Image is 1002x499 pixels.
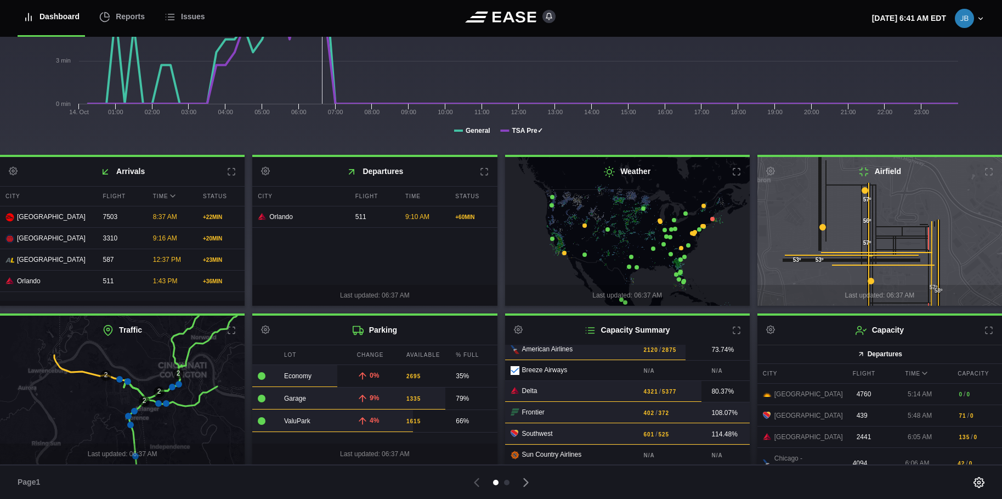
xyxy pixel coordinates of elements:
span: 9:10 AM [405,213,429,221]
span: 9:16 AM [153,234,177,242]
text: 11:00 [474,109,490,115]
span: 4% [370,417,379,424]
div: Lot [279,345,349,365]
div: 4094 [847,453,897,474]
div: Last updated: 06:37 AM [757,285,1002,306]
h2: Capacity [757,316,1002,345]
span: [GEOGRAPHIC_DATA] [774,432,843,442]
div: 2 [139,396,150,407]
b: 2695 [406,372,421,380]
b: 0 [966,390,970,399]
span: 9% [370,394,379,402]
text: 18:00 [731,109,746,115]
span: / [971,432,972,442]
text: 21:00 [841,109,856,115]
span: Chicago - [PERSON_NAME] [774,453,839,473]
div: + 36 MIN [203,277,239,285]
span: [GEOGRAPHIC_DATA] [17,212,86,222]
b: 42 [958,459,965,468]
h2: Departures [252,157,497,186]
span: [GEOGRAPHIC_DATA] [774,389,843,399]
span: 6:06 AM [905,459,929,467]
span: Garage [284,395,306,402]
div: 73.74% [711,345,744,355]
text: 12:00 [511,109,527,115]
div: Last updated: 06:37 AM [252,444,497,464]
span: 5:48 AM [908,412,932,419]
span: 5:14 AM [908,390,932,398]
text: 22:00 [878,109,893,115]
h2: Capacity Summary [505,316,750,345]
span: American Airlines [522,345,573,353]
div: Status [450,187,497,206]
div: Flight [350,187,397,206]
tspan: General [466,127,490,134]
b: 2875 [662,346,676,354]
div: 66% [456,416,491,426]
text: 19:00 [767,109,783,115]
span: Breeze Airways [522,366,568,374]
b: N/A [643,367,698,375]
span: 12:37 PM [153,256,181,263]
text: 08:00 [365,109,380,115]
b: 5377 [662,388,676,396]
h2: Airfield [757,157,1002,186]
span: ValuPark [284,417,310,425]
b: 1335 [406,395,421,403]
div: 4760 [851,384,899,405]
tspan: 0 min [56,100,71,107]
b: 525 [658,430,669,439]
div: Last updated: 06:37 AM [505,285,750,306]
text: 03:00 [182,109,197,115]
img: 74ad5be311c8ae5b007de99f4e979312 [955,9,974,28]
text: 14:00 [584,109,599,115]
span: 6:05 AM [908,433,932,441]
text: 04:00 [218,109,233,115]
div: 35% [456,371,491,381]
div: 2 [154,386,165,397]
div: City [757,364,845,383]
b: 0 [959,390,963,399]
button: Departures [757,345,1002,364]
div: 79% [456,394,491,403]
b: 71 [959,412,966,420]
div: 108.07% [711,408,744,418]
b: 2120 [643,346,658,354]
div: City [252,187,347,206]
div: 511 [98,271,145,291]
text: 20:00 [804,109,819,115]
div: Time [400,187,447,206]
span: Delta [522,387,537,395]
div: 7503 [98,206,145,227]
b: 372 [658,409,669,417]
b: N/A [643,451,698,459]
div: 587 [98,249,145,270]
span: Page 1 [18,476,45,488]
text: 09:00 [401,109,416,115]
span: [GEOGRAPHIC_DATA] [17,233,86,243]
div: 2 [173,368,184,379]
span: [GEOGRAPHIC_DATA] [774,411,843,420]
b: N/A [711,367,744,375]
div: 2441 [851,427,899,447]
div: 511 [350,206,397,227]
b: 402 [643,409,654,417]
div: 80.37% [711,386,744,396]
text: 16:00 [658,109,673,115]
text: 13:00 [548,109,563,115]
p: [DATE] 6:41 AM EDT [872,13,946,24]
span: / [655,408,657,418]
text: 17:00 [694,109,710,115]
b: 0 [970,412,974,420]
b: 0 [974,433,978,441]
div: % Full [450,345,497,365]
text: 15:00 [621,109,636,115]
div: 114.48% [711,429,744,439]
text: 07:00 [328,109,343,115]
text: 01:00 [108,109,123,115]
span: [GEOGRAPHIC_DATA] [17,255,86,265]
span: Orlando [269,212,293,222]
b: 601 [643,430,654,439]
span: 1:43 PM [153,277,178,285]
div: + 22 MIN [203,213,239,221]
